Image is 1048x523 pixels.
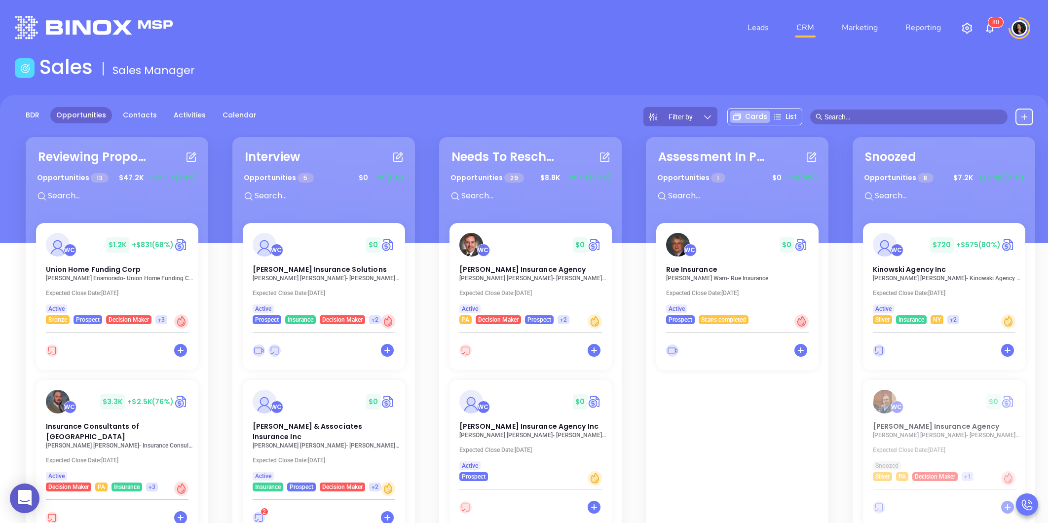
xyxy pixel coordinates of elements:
[91,173,108,183] span: 13
[875,314,890,325] span: Silver
[217,107,262,123] a: Calendar
[864,169,934,187] p: Opportunities
[956,240,1001,250] span: +$575 (80%)
[915,471,955,482] span: Decision Maker
[48,471,65,482] span: Active
[930,237,953,253] span: $ 720
[356,170,371,186] span: $ 0
[794,237,809,252] img: Quote
[373,173,404,183] span: +$0 (0%)
[112,63,195,78] span: Sales Manager
[459,233,483,257] img: Lawton Insurance Agency
[36,223,198,324] a: profileWalter Contreras$1.2K+$831(68%)Circle dollarUnion Home Funding Corp[PERSON_NAME] Enamorado...
[1001,394,1015,409] img: Quote
[253,264,387,274] span: Davenport Insurance Solutions
[109,314,149,325] span: Decision Maker
[253,421,363,442] span: Moore & Associates Insurance Inc
[46,457,194,464] p: Expected Close Date: [DATE]
[538,170,562,186] span: $ 8.8K
[459,421,599,431] span: Straub Insurance Agency Inc
[39,55,93,79] h1: Sales
[978,173,1024,183] span: +$5.4K (75%)
[132,240,174,250] span: +$831 (68%)
[298,173,313,183] span: 5
[786,173,817,183] span: +$0 (0%)
[874,189,1022,202] input: Search...
[918,173,933,183] span: 8
[322,482,363,492] span: Decision Maker
[780,237,794,253] span: $ 0
[588,394,602,409] a: Quote
[46,421,139,442] span: Insurance Consultants of Pittsburgh
[992,19,996,26] span: 8
[1011,20,1027,36] img: user
[38,148,147,166] div: Reviewing Proposal
[730,111,770,123] div: Cards
[253,233,276,257] img: Davenport Insurance Solutions
[873,390,897,413] img: Meagher Insurance Agency
[770,111,800,123] div: List
[449,223,612,324] a: profileWalter Contreras$0Circle dollar[PERSON_NAME] Insurance Agency[PERSON_NAME] [PERSON_NAME]- ...
[127,397,174,407] span: +$2.5K (76%)
[794,314,809,329] div: Hot
[158,314,165,325] span: +3
[459,264,586,274] span: Lawton Insurance Agency
[667,189,815,202] input: Search...
[15,16,173,39] img: logo
[459,432,607,439] p: Steve Straub - Straub Insurance Agency Inc
[770,170,784,186] span: $ 0
[950,314,957,325] span: +2
[46,275,194,282] p: Juan Enamorado - Union Home Funding Corp
[253,275,401,282] p: Philip Davenport - Davenport Insurance Solutions
[588,314,602,329] div: Warm
[933,314,941,325] span: NY
[824,112,1002,122] input: Search…
[174,237,188,252] a: Quote
[48,303,65,314] span: Active
[381,394,395,409] a: Quote
[873,432,1021,439] p: Paul Meagher - Meagher Insurance Agency
[875,471,890,482] span: Silver
[462,471,486,482] span: Prospect
[459,447,607,453] p: Expected Close Date: [DATE]
[462,314,469,325] span: PA
[669,113,693,120] span: Filter by
[657,169,725,187] p: Opportunities
[64,244,76,257] div: Walter Contreras
[46,264,141,274] span: Union Home Funding Corp
[838,18,882,37] a: Marketing
[875,303,892,314] span: Active
[98,482,105,492] span: PA
[898,314,924,325] span: Insurance
[174,394,188,409] a: Quote
[873,233,897,257] img: Kinowski Agency Inc
[288,314,313,325] span: Insurance
[37,169,109,187] p: Opportunities
[253,442,401,449] p: Sammy Truett - Moore & Associates Insurance Inc
[322,314,363,325] span: Decision Maker
[669,314,692,325] span: Prospect
[116,170,146,186] span: $ 47.2K
[47,189,195,202] input: Search...
[573,237,587,253] span: $ 0
[451,148,560,166] div: Needs To Reschedule
[875,460,898,471] span: Snoozed
[168,107,212,123] a: Activities
[106,237,129,253] span: $ 1.2K
[984,22,996,34] img: iconNotification
[891,401,903,413] div: Walter Contreras
[666,233,690,257] img: Rue Insurance
[450,169,524,187] p: Opportunities
[898,471,906,482] span: PA
[243,223,405,324] a: profileWalter Contreras$0Circle dollar[PERSON_NAME] Insurance Solutions[PERSON_NAME] [PERSON_NAME...
[792,18,818,37] a: CRM
[961,22,973,34] img: iconSetting
[381,237,395,252] img: Quote
[255,314,279,325] span: Prospect
[901,18,945,37] a: Reporting
[565,173,610,183] span: +$6.9K (79%)
[460,189,608,202] input: Search...
[174,314,188,329] div: Hot
[459,275,607,282] p: Brad Lawton - Lawton Insurance Agency
[372,314,378,325] span: +2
